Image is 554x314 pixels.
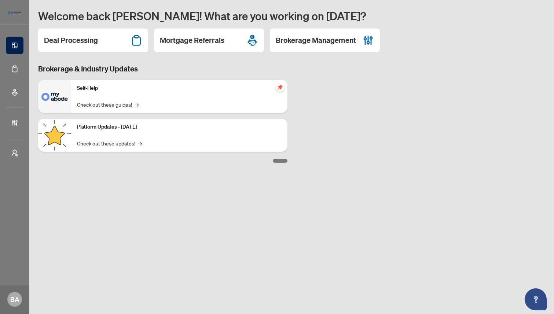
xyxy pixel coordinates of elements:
p: Platform Updates - [DATE] [77,123,282,131]
h2: Brokerage Management [276,35,356,45]
button: Open asap [525,288,547,310]
p: Self-Help [77,84,282,92]
span: → [138,139,142,147]
span: user-switch [11,149,18,157]
span: → [135,100,139,108]
h3: Brokerage & Industry Updates [38,64,287,74]
h2: Deal Processing [44,35,98,45]
a: Check out these guides!→ [77,100,139,108]
span: pushpin [276,83,285,92]
h1: Welcome back [PERSON_NAME]! What are you working on [DATE]? [38,9,545,23]
img: Platform Updates - September 16, 2025 [38,119,71,152]
img: logo [6,9,23,16]
span: BA [10,294,19,304]
img: Self-Help [38,80,71,113]
h2: Mortgage Referrals [160,35,224,45]
a: Check out these updates!→ [77,139,142,147]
